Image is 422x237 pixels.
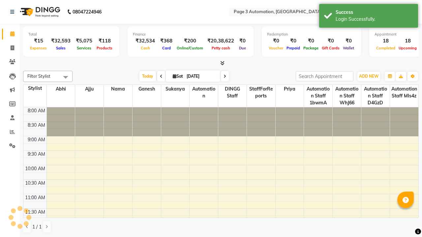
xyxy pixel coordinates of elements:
[95,37,114,45] div: ₹118
[336,9,413,16] div: Success
[48,37,73,45] div: ₹32,593
[218,85,247,100] span: DINGG Staff
[302,37,320,45] div: ₹0
[210,46,232,50] span: Petty cash
[161,46,172,50] span: Card
[267,32,356,37] div: Redemption
[73,3,102,21] b: 08047224946
[26,151,46,158] div: 9:30 AM
[75,85,104,93] span: Ajju
[139,71,156,81] span: Today
[341,46,356,50] span: Wallet
[24,165,46,172] div: 10:00 AM
[237,37,248,45] div: ₹0
[320,37,341,45] div: ₹0
[267,37,285,45] div: ₹0
[32,224,42,230] span: 1 / 1
[26,122,46,129] div: 8:30 AM
[75,46,93,50] span: Services
[27,73,50,79] span: Filter Stylist
[175,46,205,50] span: Online/Custom
[237,46,248,50] span: Due
[361,85,390,107] span: Automation Staff D4GzD
[133,32,248,37] div: Finance
[133,85,161,93] span: Ganesh
[133,37,158,45] div: ₹32,534
[158,37,175,45] div: ₹368
[397,37,418,45] div: 18
[24,209,46,216] div: 11:30 AM
[296,71,353,81] input: Search Appointment
[341,37,356,45] div: ₹0
[285,37,302,45] div: ₹0
[73,37,95,45] div: ₹5,075
[24,180,46,187] div: 10:30 AM
[375,46,397,50] span: Completed
[95,46,114,50] span: Products
[28,32,114,37] div: Total
[276,85,304,93] span: Priya
[23,85,46,92] div: Stylist
[28,46,48,50] span: Expenses
[171,74,185,79] span: Sat
[26,107,46,114] div: 8:00 AM
[205,37,237,45] div: ₹20,38,622
[304,85,332,107] span: Automation Staff 1bwmA
[139,46,152,50] span: Cash
[267,46,285,50] span: Voucher
[359,74,378,79] span: ADD NEW
[302,46,320,50] span: Package
[320,46,341,50] span: Gift Cards
[333,85,361,107] span: Automation Staff WhJ66
[397,46,418,50] span: Upcoming
[17,3,62,21] img: logo
[285,46,302,50] span: Prepaid
[357,72,380,81] button: ADD NEW
[190,85,218,100] span: Automation
[390,85,418,100] span: Automation Staff mIs4z
[47,85,75,93] span: Abhi
[104,85,132,93] span: Nama
[24,194,46,201] div: 11:00 AM
[54,46,67,50] span: Sales
[175,37,205,45] div: ₹200
[161,85,190,93] span: Sukanya
[375,37,397,45] div: 18
[26,136,46,143] div: 9:00 AM
[28,37,48,45] div: ₹15
[185,71,218,81] input: 2025-10-04
[336,16,413,23] div: Login Successfully.
[247,85,275,100] span: StaffForReports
